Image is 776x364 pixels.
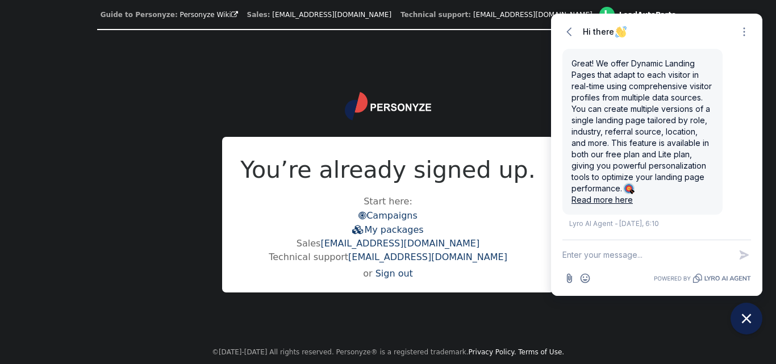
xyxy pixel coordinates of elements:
[376,268,413,279] a: Sign out
[358,210,418,221] a: Campaigns
[352,224,423,235] a: My packages
[518,348,564,356] a: Terms of Use.
[469,348,516,356] a: Privacy Policy.
[240,153,536,283] div: Start here:
[212,340,564,364] center: ©[DATE]-[DATE] All rights reserved. Personyze® is a registered trademark.
[348,252,507,262] a: [EMAIL_ADDRESS][DOMAIN_NAME]
[240,250,536,264] div: Technical support
[473,11,593,19] a: [EMAIL_ADDRESS][DOMAIN_NAME]
[247,11,270,19] b: Sales:
[363,268,372,279] span: or
[240,153,536,188] h2: You’re already signed up.
[240,237,536,250] div: Sales
[599,7,615,22] div: L
[320,238,479,249] a: [EMAIL_ADDRESS][DOMAIN_NAME]
[272,11,391,19] a: [EMAIL_ADDRESS][DOMAIN_NAME]
[345,92,431,120] img: logo.svg
[180,11,238,19] a: Personyze Wiki
[619,11,676,19] div: LeadAutoParts
[101,11,178,19] b: Guide to Personyze:
[352,225,364,234] span: 
[358,211,366,220] span: 
[400,11,471,19] b: Technical support:
[231,11,238,18] span: 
